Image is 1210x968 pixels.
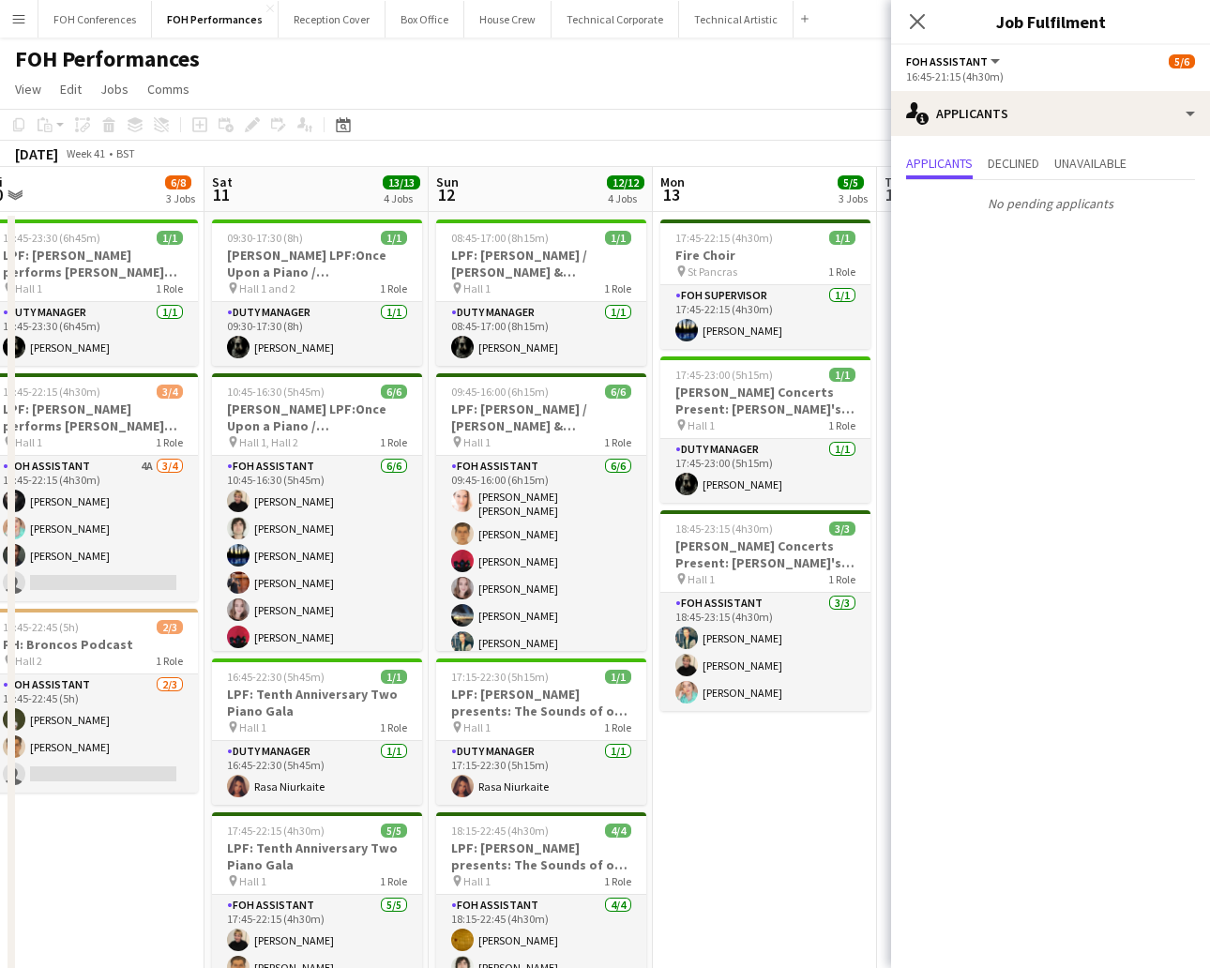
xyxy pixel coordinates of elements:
[15,45,200,73] h1: FOH Performances
[552,1,679,38] button: Technical Corporate
[15,144,58,163] div: [DATE]
[891,9,1210,34] h3: Job Fulfilment
[279,1,386,38] button: Reception Cover
[38,1,152,38] button: FOH Conferences
[60,81,82,98] span: Edit
[147,81,189,98] span: Comms
[679,1,794,38] button: Technical Artistic
[8,77,49,101] a: View
[906,69,1195,83] div: 16:45-21:15 (4h30m)
[891,188,1210,219] p: No pending applicants
[53,77,89,101] a: Edit
[1169,54,1195,68] span: 5/6
[891,91,1210,136] div: Applicants
[116,146,135,160] div: BST
[15,81,41,98] span: View
[906,54,988,68] span: FOH Assistant
[906,157,973,170] span: Applicants
[464,1,552,38] button: House Crew
[152,1,279,38] button: FOH Performances
[140,77,197,101] a: Comms
[386,1,464,38] button: Box Office
[1054,157,1127,170] span: Unavailable
[906,54,1003,68] button: FOH Assistant
[62,146,109,160] span: Week 41
[100,81,129,98] span: Jobs
[988,157,1039,170] span: Declined
[93,77,136,101] a: Jobs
